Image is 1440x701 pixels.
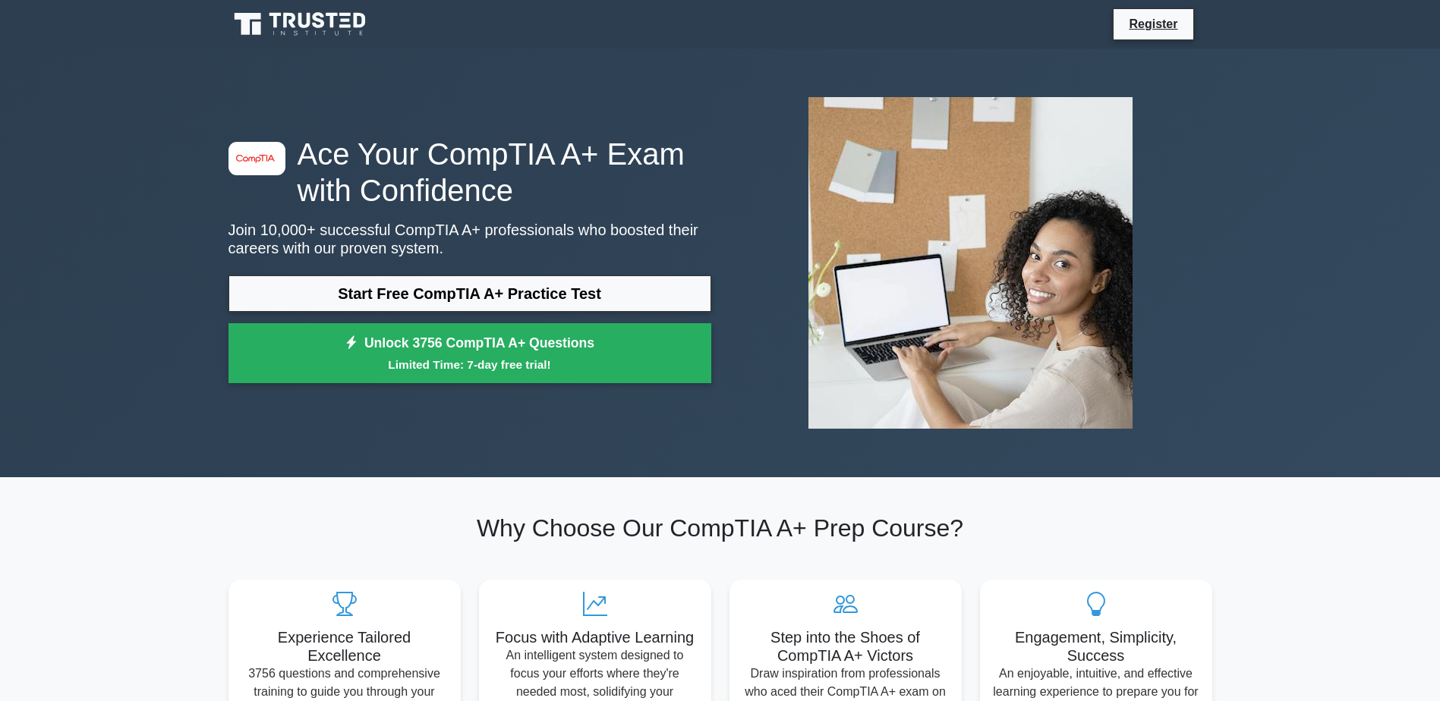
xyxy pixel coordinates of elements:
[992,628,1200,665] h5: Engagement, Simplicity, Success
[742,628,950,665] h5: Step into the Shoes of CompTIA A+ Victors
[228,221,711,257] p: Join 10,000+ successful CompTIA A+ professionals who boosted their careers with our proven system.
[228,323,711,384] a: Unlock 3756 CompTIA A+ QuestionsLimited Time: 7-day free trial!
[1120,14,1186,33] a: Register
[228,514,1212,542] h2: Why Choose Our CompTIA A+ Prep Course?
[228,136,711,209] h1: Ace Your CompTIA A+ Exam with Confidence
[241,628,449,665] h5: Experience Tailored Excellence
[228,275,711,312] a: Start Free CompTIA A+ Practice Test
[247,356,692,373] small: Limited Time: 7-day free trial!
[491,628,699,646] h5: Focus with Adaptive Learning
